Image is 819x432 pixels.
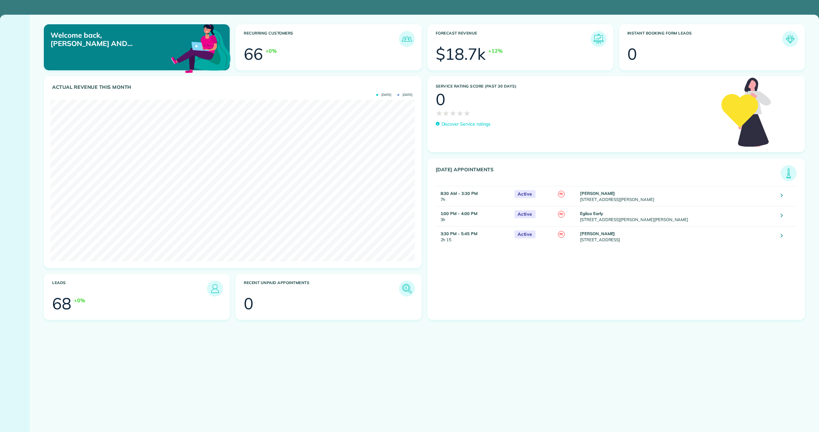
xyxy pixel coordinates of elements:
img: dashboard_welcome-42a62b7d889689a78055ac9021e634bf52bae3f8056760290aed330b23ab8690.png [170,17,232,79]
img: icon_forecast_revenue-8c13a41c7ed35a8dcfafea3cbb826a0462acb37728057bba2d056411b612bbbe.png [592,33,605,45]
span: ★ [436,107,443,119]
span: ★ [464,107,471,119]
span: [DATE] [376,93,391,96]
strong: [PERSON_NAME] [580,231,615,236]
img: icon_todays_appointments-901f7ab196bb0bea1936b74009e4eb5ffbc2d2711fa7634e0d609ed5ef32b18b.png [782,167,795,180]
div: 0 [627,46,637,62]
span: ★ [442,107,449,119]
strong: 1:00 PM - 4:00 PM [441,211,477,216]
span: FC [558,191,565,197]
div: +0% [74,297,85,304]
h3: Instant Booking Form Leads [627,31,782,47]
span: Active [514,230,536,238]
img: icon_leads-1bed01f49abd5b7fead27621c3d59655bb73ed531f8eeb49469d10e621d6b896.png [209,282,221,295]
h3: Forecast Revenue [436,31,591,47]
td: 2h 15 [436,226,511,246]
strong: [PERSON_NAME] [580,191,615,196]
span: Active [514,210,536,218]
span: ★ [457,107,464,119]
h3: Recurring Customers [244,31,399,47]
div: 0 [436,91,445,107]
span: [DATE] [397,93,412,96]
img: icon_unpaid_appointments-47b8ce3997adf2238b356f14209ab4cced10bd1f174958f3ca8f1d0dd7fffeee.png [401,282,413,295]
p: Welcome back, [PERSON_NAME] AND [PERSON_NAME]! [51,31,171,48]
strong: 3:30 PM - 5:45 PM [441,231,477,236]
span: FC [558,211,565,218]
strong: 8:30 AM - 3:30 PM [441,191,478,196]
div: +12% [488,47,503,55]
h3: [DATE] Appointments [436,167,781,181]
td: [STREET_ADDRESS][PERSON_NAME] [578,186,776,206]
div: $18.7k [436,46,486,62]
a: Discover Service ratings [436,121,490,127]
td: 3h [436,206,511,226]
img: icon_recurring_customers-cf858462ba22bcd05b5a5880d41d6543d210077de5bb9ebc9590e49fd87d84ed.png [401,33,413,45]
strong: Egiisa Early [580,211,603,216]
p: Discover Service ratings [441,121,490,127]
div: 68 [52,296,71,312]
h3: Actual Revenue this month [52,84,415,90]
div: +0% [266,47,277,55]
div: 66 [244,46,263,62]
td: 7h [436,186,511,206]
h3: Leads [52,281,207,297]
h3: Recent unpaid appointments [244,281,399,297]
span: Active [514,190,536,198]
span: ★ [449,107,457,119]
div: 0 [244,296,253,312]
td: [STREET_ADDRESS][PERSON_NAME][PERSON_NAME] [578,206,776,226]
span: FC [558,231,565,238]
img: icon_form_leads-04211a6a04a5b2264e4ee56bc0799ec3eb69b7e499cbb523a139df1d13a81ae0.png [784,33,797,45]
td: [STREET_ADDRESS] [578,226,776,246]
h3: Service Rating score (past 30 days) [436,84,715,89]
